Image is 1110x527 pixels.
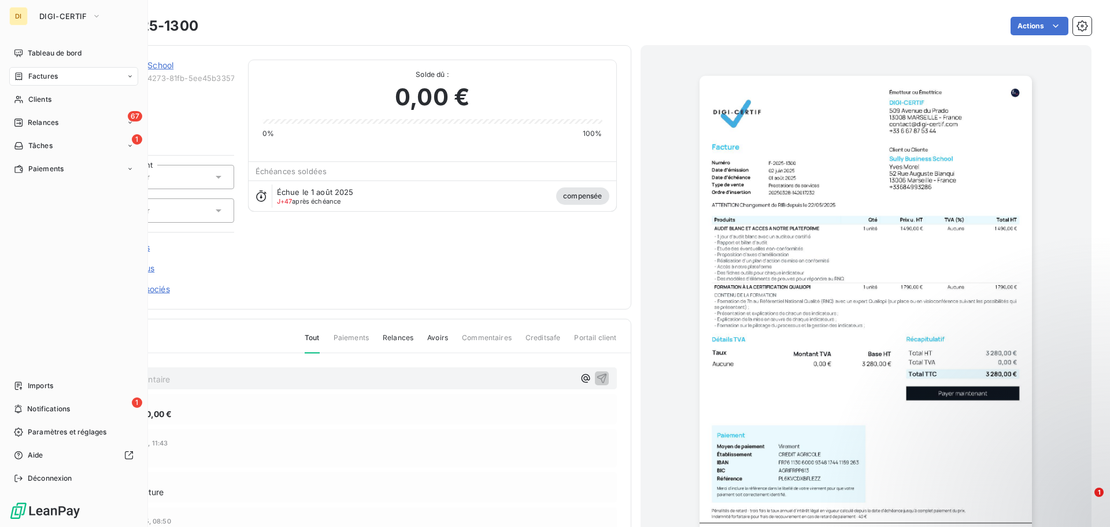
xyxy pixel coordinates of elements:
span: Creditsafe [526,333,561,352]
span: Déconnexion [28,473,72,484]
span: Échue le 1 août 2025 [277,187,354,197]
span: après échéance [277,198,341,205]
span: Aide [28,450,43,460]
span: Paramètres et réglages [28,427,106,437]
span: J+47 [277,197,293,205]
span: Portail client [574,333,616,352]
iframe: Intercom live chat [1071,488,1098,515]
span: Paiements [28,164,64,174]
div: DI [9,7,28,25]
span: Notifications [27,404,70,414]
span: compensée [556,187,609,205]
span: 0,00 € [395,80,469,115]
span: Solde dû : [262,69,602,80]
span: Relances [383,333,413,352]
span: 3c9af87f-0ee1-4273-81fb-5ee45b3357c8 [91,73,234,83]
span: Tableau de bord [28,48,82,58]
span: Tâches [28,141,53,151]
span: 3 280,00 € [128,408,172,420]
span: Relances [28,117,58,128]
span: 1 [132,397,142,408]
span: 1 [132,134,142,145]
img: Logo LeanPay [9,502,81,520]
span: 0% [262,128,274,139]
button: Actions [1011,17,1068,35]
span: Clients [28,94,51,105]
span: 67 [128,111,142,121]
span: DIGI-CERTIF [39,12,87,21]
h3: F-2025-1300 [108,16,198,36]
span: Échéances soldées [256,167,327,176]
span: Paiements [334,333,369,352]
span: Tout [305,333,320,353]
span: Commentaires [462,333,512,352]
a: Aide [9,446,138,465]
span: Avoirs [427,333,448,352]
span: Imports [28,381,53,391]
span: 1 [1094,488,1104,497]
span: Factures [28,71,58,82]
span: 100% [583,128,602,139]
